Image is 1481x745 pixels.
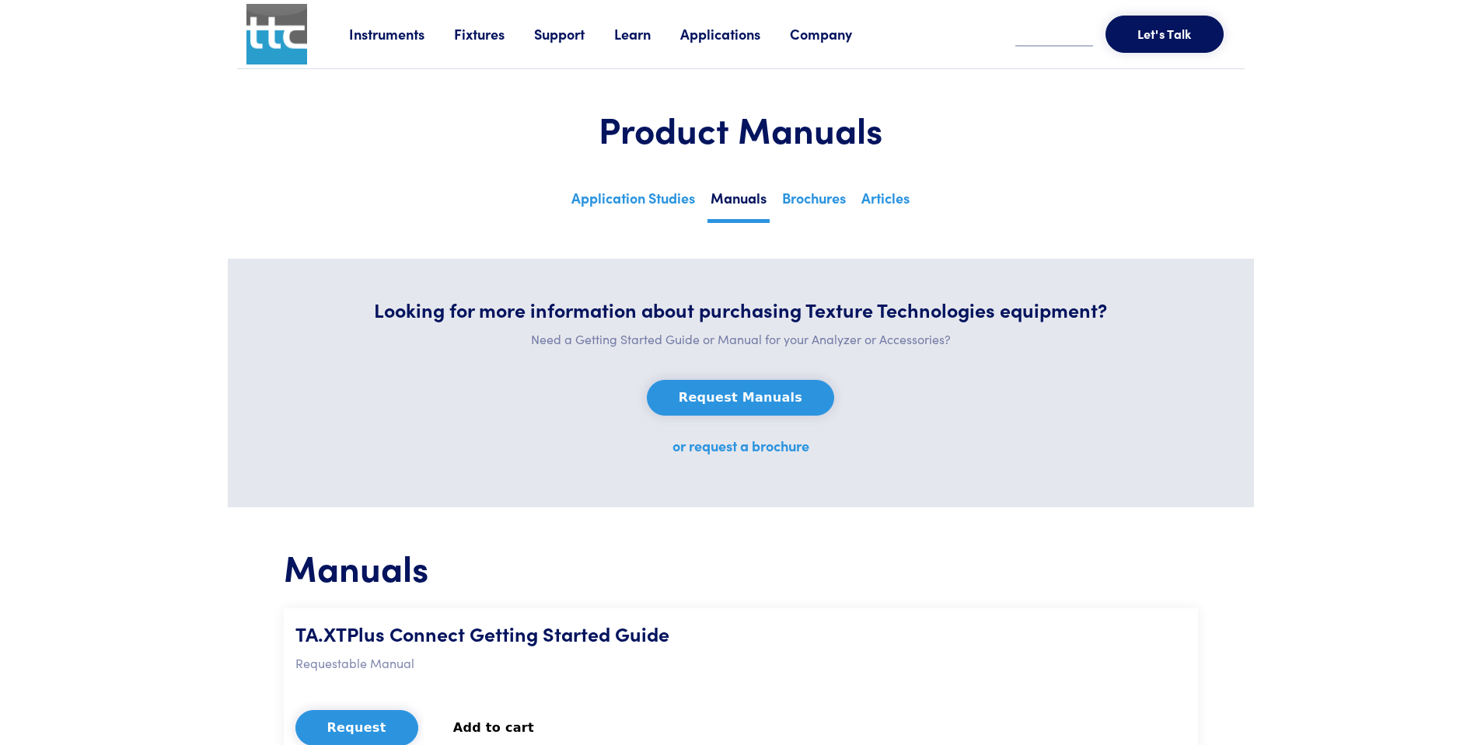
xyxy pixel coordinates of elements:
img: ttc_logo_1x1_v1.0.png [246,4,307,64]
p: Requestable Manual [295,653,1186,674]
a: Applications [680,24,790,44]
button: Let's Talk [1106,16,1224,53]
a: Articles [858,185,913,219]
a: or request a brochure [672,436,809,455]
button: Request Manuals [647,380,834,416]
h5: Looking for more information about purchasing Texture Technologies equipment? [265,296,1217,323]
a: Instruments [349,24,454,44]
a: Support [534,24,614,44]
h1: Manuals [274,545,1207,590]
p: Need a Getting Started Guide or Manual for your Analyzer or Accessories? [265,329,1217,350]
button: Add to cart [422,711,565,745]
a: Fixtures [454,24,534,44]
a: Brochures [779,185,849,219]
h1: Product Manuals [274,106,1207,151]
h5: TA.XTPlus Connect Getting Started Guide [295,620,1186,647]
a: Learn [614,24,680,44]
a: Company [790,24,882,44]
a: Application Studies [568,185,698,219]
a: Manuals [707,185,770,223]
